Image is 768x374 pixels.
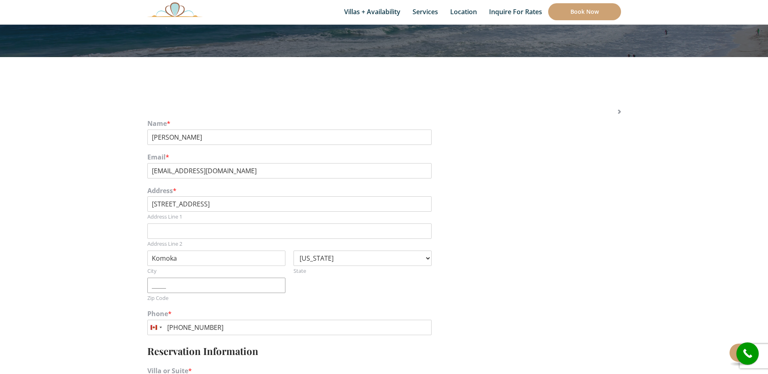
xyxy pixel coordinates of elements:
[147,295,285,302] label: Zip Code
[147,320,432,335] input: Phone
[548,3,621,20] a: Book Now
[147,278,285,293] input: _____
[738,344,757,363] i: call
[147,343,621,359] h3: Reservation Information
[147,2,202,17] img: Awesome Logo
[147,268,285,274] label: City
[736,342,759,365] a: call
[147,310,621,318] label: Phone
[294,268,432,274] label: State
[147,213,432,220] label: Address Line 1
[147,119,621,128] label: Name
[147,187,621,195] label: Address
[147,240,432,247] label: Address Line 2
[147,320,164,335] button: Selected country
[147,153,621,161] label: Email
